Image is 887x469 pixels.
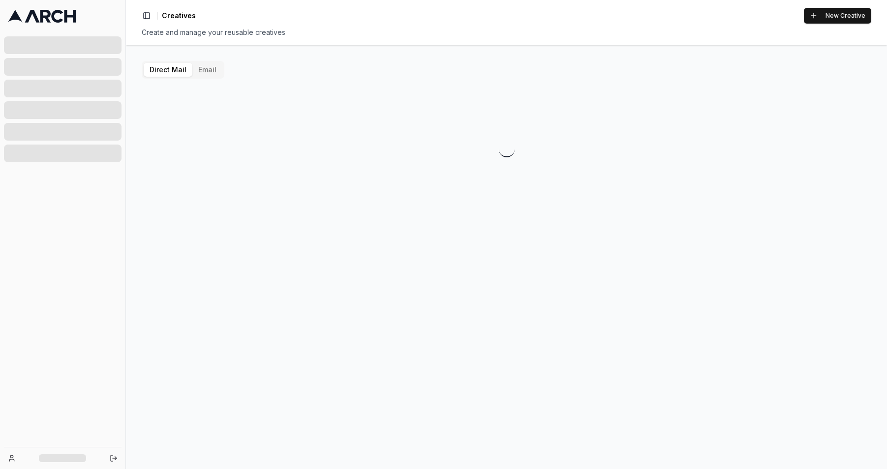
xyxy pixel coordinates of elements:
button: Log out [107,451,121,465]
button: New Creative [804,8,871,24]
div: Create and manage your reusable creatives [142,28,871,37]
button: Direct Mail [144,63,192,77]
span: Creatives [162,11,196,21]
nav: breadcrumb [162,11,196,21]
button: Email [192,63,222,77]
